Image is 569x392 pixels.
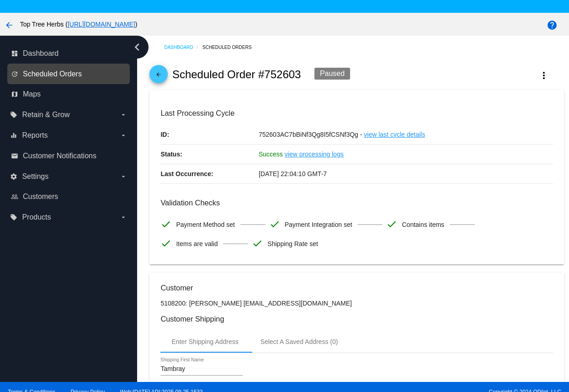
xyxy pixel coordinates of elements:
div: Select A Saved Address (0) [261,338,338,345]
mat-icon: check [252,238,263,249]
i: settings [10,173,17,180]
a: Dashboard [164,40,202,54]
span: Shipping Rate set [267,234,318,253]
span: Products [22,213,51,221]
span: 752603AC7bBiNf3Qg8I5fCSNf3Qg - [259,131,362,138]
mat-icon: arrow_back [4,20,15,31]
a: dashboard Dashboard [11,46,127,61]
mat-icon: arrow_back [153,71,164,82]
div: Paused [314,68,350,80]
span: Retain & Grow [22,111,69,119]
span: Success [259,150,283,158]
i: arrow_drop_down [120,132,127,139]
div: Enter Shipping Address [171,338,238,345]
p: ID: [160,125,259,144]
p: 5108200: [PERSON_NAME] [EMAIL_ADDRESS][DOMAIN_NAME] [160,300,553,307]
i: arrow_drop_down [120,111,127,118]
span: Items are valid [176,234,218,253]
a: view last cycle details [364,125,425,144]
mat-icon: check [269,219,280,230]
h3: Customer [160,284,553,292]
a: [URL][DOMAIN_NAME] [68,21,135,28]
span: [DATE] 22:04:10 GMT-7 [259,170,327,177]
span: Payment Integration set [285,215,352,234]
i: email [11,152,18,160]
span: Customer Notifications [23,152,96,160]
a: people_outline Customers [11,189,127,204]
a: Scheduled Orders [202,40,260,54]
a: update Scheduled Orders [11,67,127,81]
a: view processing logs [285,145,344,164]
mat-icon: check [386,219,397,230]
i: map [11,91,18,98]
span: Reports [22,131,48,140]
i: chevron_left [130,40,144,54]
mat-icon: more_vert [538,70,549,81]
i: arrow_drop_down [120,214,127,221]
span: Customers [23,193,58,201]
span: Settings [22,172,48,181]
p: Last Occurrence: [160,164,259,183]
i: equalizer [10,132,17,139]
p: Status: [160,145,259,164]
h3: Validation Checks [160,199,553,207]
span: Contains items [402,215,444,234]
mat-icon: check [160,219,171,230]
mat-icon: check [160,238,171,249]
i: dashboard [11,50,18,57]
i: local_offer [10,214,17,221]
h3: Customer Shipping [160,315,553,323]
h3: Last Processing Cycle [160,109,553,118]
h2: Scheduled Order #752603 [172,68,301,81]
mat-icon: help [547,20,558,31]
span: Payment Method set [176,215,234,234]
a: email Customer Notifications [11,149,127,163]
span: Maps [23,90,41,98]
span: Scheduled Orders [23,70,82,78]
input: Shipping First Name [160,365,243,373]
span: Top Tree Herbs ( ) [20,21,138,28]
i: arrow_drop_down [120,173,127,180]
i: update [11,70,18,78]
i: local_offer [10,111,17,118]
i: people_outline [11,193,18,200]
a: map Maps [11,87,127,102]
span: Dashboard [23,49,58,58]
